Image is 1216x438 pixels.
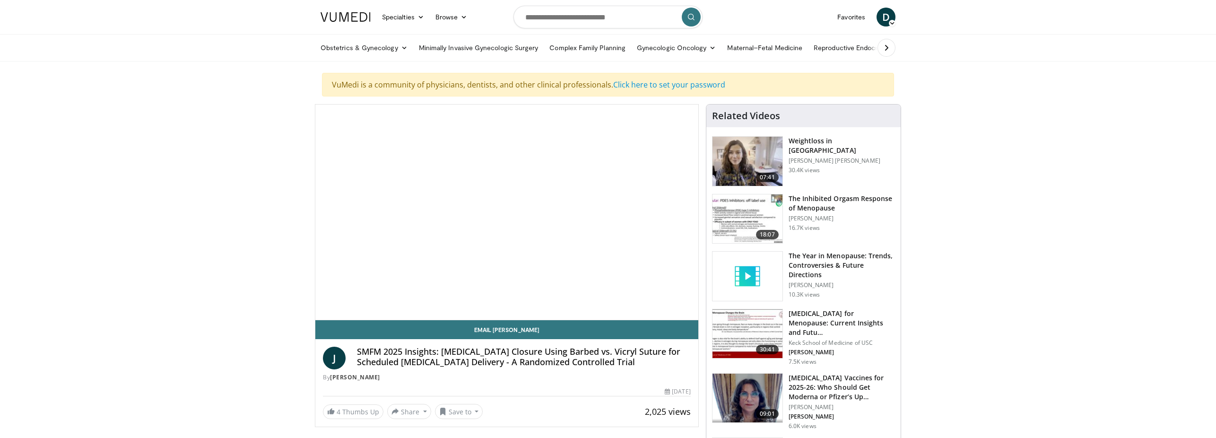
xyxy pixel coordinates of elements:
[789,349,895,356] p: [PERSON_NAME]
[376,8,430,26] a: Specialties
[789,309,895,337] h3: [MEDICAL_DATA] for Menopause: Current Insights and Futu…
[789,422,816,430] p: 6.0K views
[789,166,820,174] p: 30.4K views
[712,374,782,423] img: 4e370bb1-17f0-4657-a42f-9b995da70d2f.png.150x105_q85_crop-smart_upscale.png
[789,194,895,213] h3: The Inhibited Orgasm Response of Menopause
[808,38,966,57] a: Reproductive Endocrinology & [MEDICAL_DATA]
[721,38,808,57] a: Maternal–Fetal Medicine
[315,320,698,339] a: Email [PERSON_NAME]
[789,291,820,298] p: 10.3K views
[712,194,782,244] img: 283c0f17-5e2d-42ba-a87c-168d447cdba4.150x105_q85_crop-smart_upscale.jpg
[430,8,473,26] a: Browse
[789,281,895,289] p: [PERSON_NAME]
[789,251,895,280] h3: The Year in Menopause: Trends, Controversies & Future Directions
[513,6,703,28] input: Search topics, interventions
[712,309,782,359] img: 47271b8a-94f4-49c8-b914-2a3d3af03a9e.150x105_q85_crop-smart_upscale.jpg
[756,173,779,182] span: 07:41
[323,373,691,382] div: By
[435,404,483,419] button: Save to
[645,406,691,417] span: 2,025 views
[665,387,690,396] div: [DATE]
[832,8,871,26] a: Favorites
[789,157,895,165] p: [PERSON_NAME] [PERSON_NAME]
[315,105,698,320] video-js: Video Player
[712,137,782,186] img: 9983fed1-7565-45be-8934-aef1103ce6e2.150x105_q85_crop-smart_upscale.jpg
[789,339,895,347] p: Keck School of Medicine of USC
[756,409,779,419] span: 09:01
[789,413,895,420] p: [PERSON_NAME]
[712,110,780,122] h4: Related Videos
[323,347,346,369] a: J
[337,407,340,416] span: 4
[756,345,779,354] span: 30:41
[330,373,380,381] a: [PERSON_NAME]
[712,309,895,366] a: 30:41 [MEDICAL_DATA] for Menopause: Current Insights and Futu… Keck School of Medicine of USC [PE...
[712,251,895,301] a: The Year in Menopause: Trends, Controversies & Future Directions [PERSON_NAME] 10.3K views
[712,252,782,301] img: video_placeholder_short.svg
[315,38,413,57] a: Obstetrics & Gynecology
[877,8,895,26] a: D
[789,358,816,366] p: 7.5K views
[712,373,895,430] a: 09:01 [MEDICAL_DATA] Vaccines for 2025-26: Who Should Get Moderna or Pfizer’s Up… [PERSON_NAME] [...
[413,38,544,57] a: Minimally Invasive Gynecologic Surgery
[321,12,371,22] img: VuMedi Logo
[631,38,721,57] a: Gynecologic Oncology
[789,224,820,232] p: 16.7K views
[613,79,725,90] a: Click here to set your password
[357,347,691,367] h4: SMFM 2025 Insights: [MEDICAL_DATA] Closure Using Barbed vs. Vicryl Suture for Scheduled [MEDICAL_...
[322,73,894,96] div: VuMedi is a community of physicians, dentists, and other clinical professionals.
[756,230,779,239] span: 18:07
[789,136,895,155] h3: Weightloss in [GEOGRAPHIC_DATA]
[789,215,895,222] p: [PERSON_NAME]
[789,403,895,411] p: [PERSON_NAME]
[712,136,895,186] a: 07:41 Weightloss in [GEOGRAPHIC_DATA] [PERSON_NAME] [PERSON_NAME] 30.4K views
[789,373,895,402] h3: [MEDICAL_DATA] Vaccines for 2025-26: Who Should Get Moderna or Pfizer’s Up…
[544,38,631,57] a: Complex Family Planning
[323,404,383,419] a: 4 Thumbs Up
[712,194,895,244] a: 18:07 The Inhibited Orgasm Response of Menopause [PERSON_NAME] 16.7K views
[387,404,431,419] button: Share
